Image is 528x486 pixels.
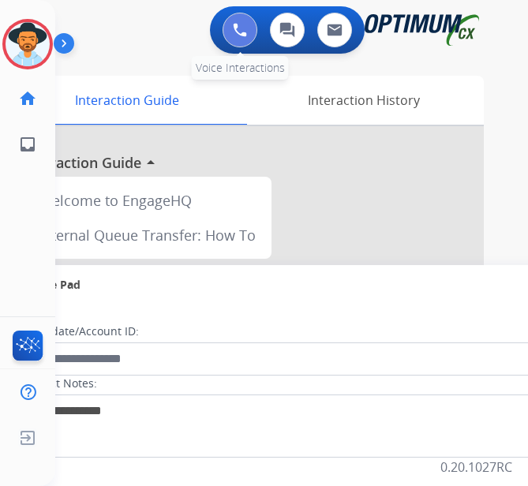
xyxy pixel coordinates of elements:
span: Voice Interactions [196,60,285,75]
mat-icon: inbox [18,135,37,154]
div: Internal Queue Transfer: How To [29,218,265,252]
div: Interaction History [243,76,484,125]
div: Interaction Guide [10,76,243,125]
p: 0.20.1027RC [440,458,512,477]
label: Candidate/Account ID: [21,323,139,339]
mat-icon: home [18,89,37,108]
label: Contact Notes: [20,376,97,391]
img: avatar [6,22,50,66]
div: Welcome to EngageHQ [29,183,265,218]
